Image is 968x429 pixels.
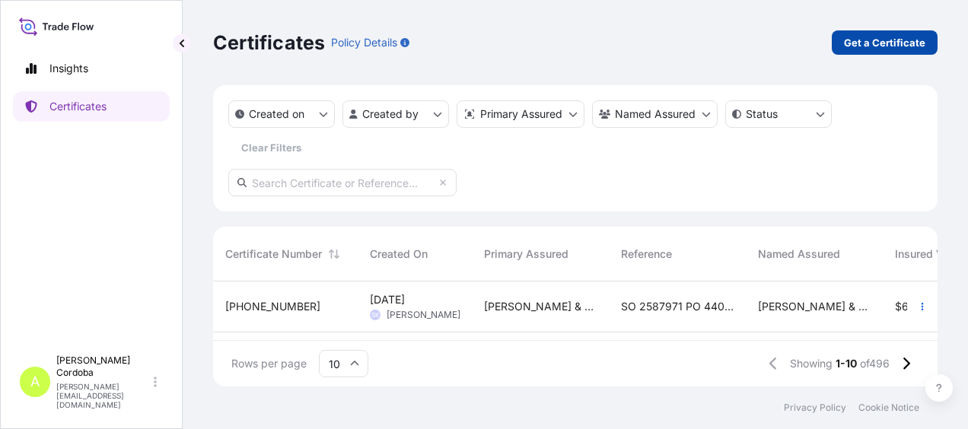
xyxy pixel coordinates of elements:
[484,299,597,314] span: [PERSON_NAME] & [PERSON_NAME] Americas LLC
[480,106,562,122] p: Primary Assured
[56,354,151,379] p: [PERSON_NAME] Cordoba
[790,356,833,371] span: Showing
[615,106,696,122] p: Named Assured
[30,374,40,389] span: A
[228,135,314,160] button: Clear Filters
[858,402,919,414] a: Cookie Notice
[13,91,170,122] a: Certificates
[844,35,925,50] p: Get a Certificate
[249,106,304,122] p: Created on
[758,246,840,262] span: Named Assured
[362,106,419,122] p: Created by
[370,246,428,262] span: Created On
[895,246,964,262] span: Insured Value
[213,30,325,55] p: Certificates
[228,100,335,128] button: createdOn Filter options
[331,35,397,50] p: Policy Details
[387,309,460,321] span: [PERSON_NAME]
[370,292,405,307] span: [DATE]
[241,140,301,155] p: Clear Filters
[832,30,938,55] a: Get a Certificate
[784,402,846,414] a: Privacy Policy
[13,53,170,84] a: Insights
[56,382,151,409] p: [PERSON_NAME][EMAIL_ADDRESS][DOMAIN_NAME]
[371,307,379,323] span: SK
[621,246,672,262] span: Reference
[225,299,320,314] span: [PHONE_NUMBER]
[621,299,734,314] span: SO 2587971 PO 4400630198
[836,356,857,371] span: 1-10
[902,301,922,312] span: 607
[457,100,584,128] button: distributor Filter options
[49,99,107,114] p: Certificates
[49,61,88,76] p: Insights
[325,245,343,263] button: Sort
[592,100,718,128] button: cargoOwner Filter options
[746,106,778,122] p: Status
[725,100,832,128] button: certificateStatus Filter options
[231,356,307,371] span: Rows per page
[758,299,871,314] span: [PERSON_NAME] & [PERSON_NAME] JAPAN KK
[860,356,890,371] span: of 496
[895,301,902,312] span: $
[228,169,457,196] input: Search Certificate or Reference...
[225,246,322,262] span: Certificate Number
[484,246,568,262] span: Primary Assured
[342,100,449,128] button: createdBy Filter options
